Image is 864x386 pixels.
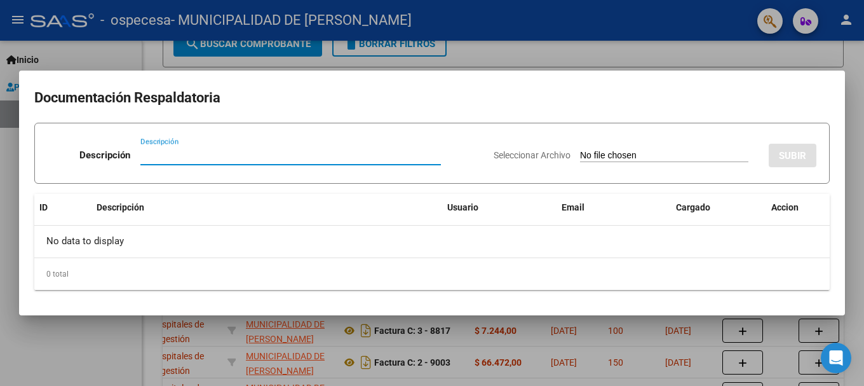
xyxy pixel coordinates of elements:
[39,202,48,212] span: ID
[821,343,851,373] div: Open Intercom Messenger
[34,226,830,258] div: No data to display
[779,150,806,162] span: SUBIR
[676,202,710,212] span: Cargado
[562,202,584,212] span: Email
[769,144,816,167] button: SUBIR
[97,202,144,212] span: Descripción
[771,202,799,212] span: Accion
[34,258,830,290] div: 0 total
[91,194,442,221] datatable-header-cell: Descripción
[766,194,830,221] datatable-header-cell: Accion
[34,194,91,221] datatable-header-cell: ID
[557,194,671,221] datatable-header-cell: Email
[447,202,478,212] span: Usuario
[79,148,130,163] p: Descripción
[442,194,557,221] datatable-header-cell: Usuario
[494,150,570,160] span: Seleccionar Archivo
[671,194,766,221] datatable-header-cell: Cargado
[34,86,830,110] h2: Documentación Respaldatoria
